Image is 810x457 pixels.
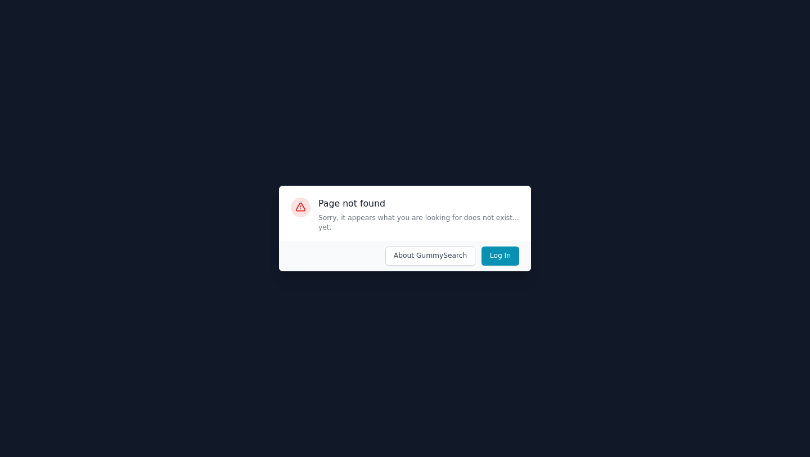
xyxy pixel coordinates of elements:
[475,247,519,266] a: Log In
[318,198,519,209] h3: Page not found
[318,213,519,233] p: Sorry, it appears what you are looking for does not exist... yet.
[481,247,519,266] button: Log In
[379,247,475,266] a: About GummySearch
[385,247,476,266] button: About GummySearch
